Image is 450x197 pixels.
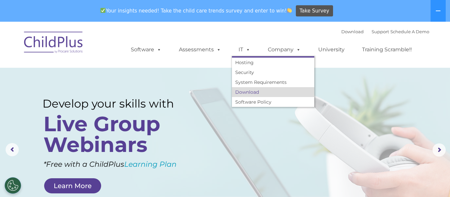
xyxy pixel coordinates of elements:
[100,8,105,13] img: ✅
[98,4,295,17] span: Your insights needed! Take the child care trends survey and enter to win!
[372,29,389,34] a: Support
[43,158,203,171] rs-layer: *Free with a ChildPlus
[232,87,314,97] a: Download
[299,5,329,17] span: Take Survey
[44,178,101,193] a: Learn More
[232,97,314,107] a: Software Policy
[232,77,314,87] a: System Requirements
[92,43,112,48] span: Last name
[296,5,333,17] a: Take Survey
[43,113,190,155] rs-layer: Live Group Webinars
[21,27,87,60] img: ChildPlus by Procare Solutions
[232,58,314,67] a: Hosting
[124,43,168,56] a: Software
[172,43,228,56] a: Assessments
[390,29,429,34] a: Schedule A Demo
[261,43,307,56] a: Company
[232,67,314,77] a: Security
[92,70,120,75] span: Phone number
[5,177,21,194] button: Cookies Settings
[124,160,177,169] a: Learning Plan
[312,43,351,56] a: University
[355,43,418,56] a: Training Scramble!!
[341,29,364,34] a: Download
[42,97,191,111] rs-layer: Develop your skills with
[287,8,292,13] img: 👏
[232,43,257,56] a: IT
[341,29,429,34] font: |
